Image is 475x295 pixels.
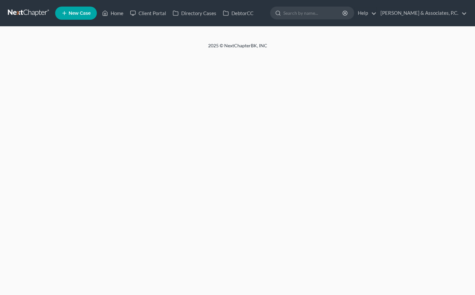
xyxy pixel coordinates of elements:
[69,11,91,16] span: New Case
[127,7,169,19] a: Client Portal
[283,7,343,19] input: Search by name...
[377,7,467,19] a: [PERSON_NAME] & Associates, P.C.
[220,7,257,19] a: DebtorCC
[99,7,127,19] a: Home
[355,7,377,19] a: Help
[169,7,220,19] a: Directory Cases
[51,42,425,54] div: 2025 © NextChapterBK, INC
